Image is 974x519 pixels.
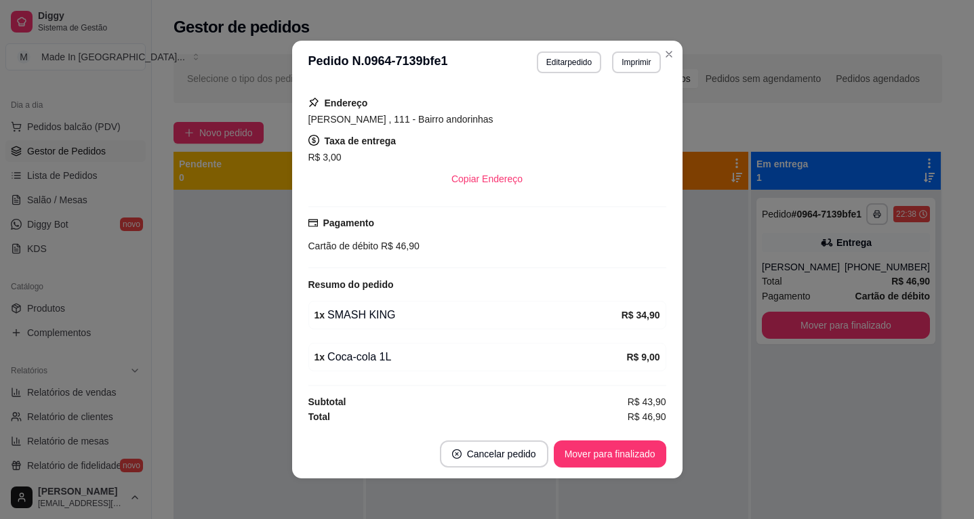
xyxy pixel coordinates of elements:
strong: Endereço [325,98,368,108]
span: Cartão de débito [308,241,379,251]
strong: 1 x [314,310,325,320]
strong: Pagamento [323,217,374,228]
div: Coca-cola 1L [314,349,627,365]
span: R$ 46,90 [378,241,420,251]
button: Imprimir [612,51,660,73]
strong: 1 x [314,352,325,362]
button: Mover para finalizado [554,440,666,468]
strong: Subtotal [308,396,346,407]
span: R$ 3,00 [308,152,342,163]
button: Copiar Endereço [441,165,533,192]
strong: R$ 34,90 [622,310,660,320]
strong: Total [308,411,330,422]
button: close-circleCancelar pedido [440,440,548,468]
button: Editarpedido [537,51,601,73]
span: pushpin [308,97,319,108]
span: dollar [308,135,319,146]
strong: R$ 9,00 [626,352,660,362]
div: SMASH KING [314,307,622,323]
span: R$ 46,90 [628,409,666,424]
span: [PERSON_NAME] , 111 - Bairro andorinhas [308,114,493,125]
h3: Pedido N. 0964-7139bfe1 [308,51,448,73]
span: close-circle [452,449,462,459]
strong: Taxa de entrega [325,136,397,146]
span: credit-card [308,218,318,228]
button: Close [658,43,680,65]
span: R$ 43,90 [628,394,666,409]
strong: Resumo do pedido [308,279,394,290]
